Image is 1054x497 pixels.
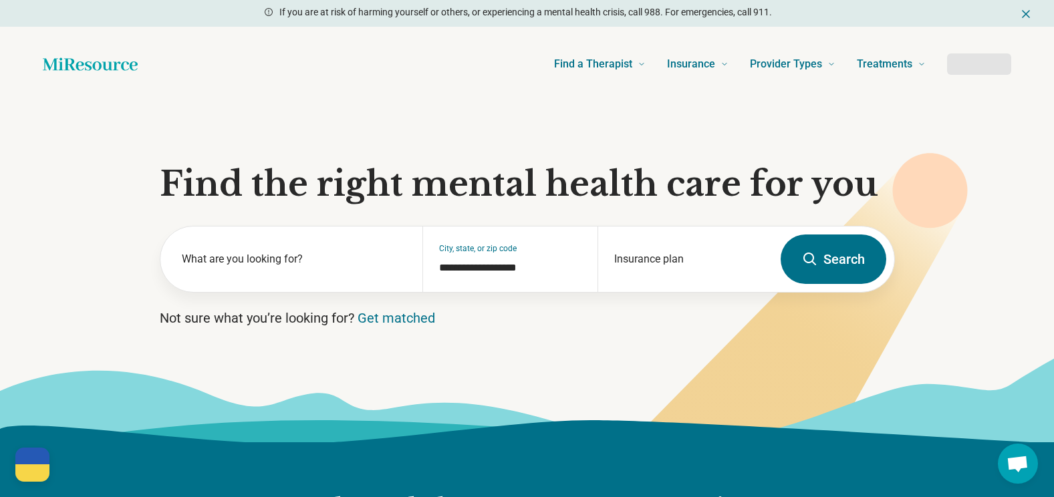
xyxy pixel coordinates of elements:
[554,37,646,91] a: Find a Therapist
[857,37,926,91] a: Treatments
[43,51,138,77] a: Home page
[667,55,715,73] span: Insurance
[781,234,886,284] button: Search
[160,309,895,327] p: Not sure what you’re looking for?
[750,37,835,91] a: Provider Types
[667,37,729,91] a: Insurance
[160,164,895,204] h1: Find the right mental health care for you
[358,310,435,326] a: Get matched
[1019,5,1033,21] button: Dismiss
[998,444,1038,484] div: Open chat
[279,5,772,19] p: If you are at risk of harming yourself or others, or experiencing a mental health crisis, call 98...
[750,55,822,73] span: Provider Types
[857,55,912,73] span: Treatments
[554,55,632,73] span: Find a Therapist
[182,251,407,267] label: What are you looking for?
